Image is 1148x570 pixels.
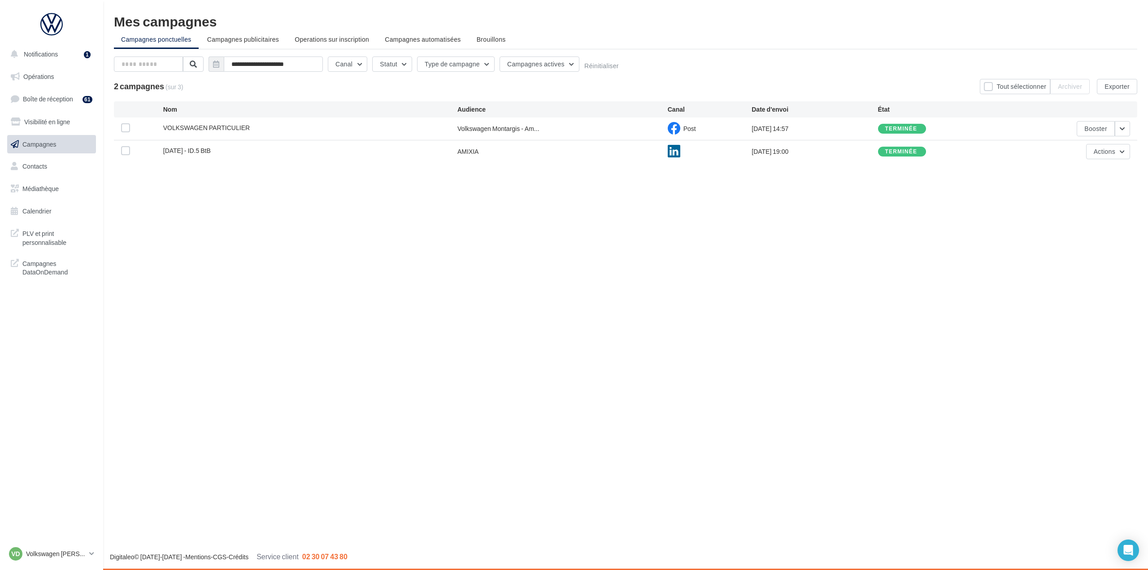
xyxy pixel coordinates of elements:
div: Open Intercom Messenger [1118,540,1139,561]
button: Archiver [1050,79,1090,94]
div: terminée [885,126,918,132]
button: Notifications 1 [5,45,94,64]
span: PLV et print personnalisable [22,227,92,247]
div: terminée [885,149,918,155]
a: Mentions [185,553,211,561]
div: Audience [457,105,668,114]
button: Canal [328,57,367,72]
span: Campagnes DataOnDemand [22,257,92,277]
div: Canal [668,105,752,114]
a: CGS [213,553,226,561]
span: Brouillons [477,35,506,43]
div: [DATE] 19:00 [752,147,878,156]
a: Opérations [5,67,98,86]
a: VD Volkswagen [PERSON_NAME] [7,545,96,562]
button: Exporter [1097,79,1137,94]
a: Boîte de réception61 [5,89,98,109]
button: Type de campagne [417,57,495,72]
a: Contacts [5,157,98,176]
div: État [878,105,1004,114]
span: Campagnes automatisées [385,35,461,43]
p: Volkswagen [PERSON_NAME] [26,549,86,558]
span: Service client [257,552,299,561]
div: Nom [163,105,457,114]
a: Crédits [229,553,248,561]
span: Operations sur inscription [295,35,369,43]
button: Statut [372,57,412,72]
button: Actions [1086,144,1130,159]
div: Date d'envoi [752,105,878,114]
span: © [DATE]-[DATE] - - - [110,553,348,561]
a: Visibilité en ligne [5,113,98,131]
a: Calendrier [5,202,98,221]
button: Booster [1077,121,1115,136]
span: Médiathèque [22,185,59,192]
span: Campagnes [22,140,57,148]
a: PLV et print personnalisable [5,224,98,250]
span: VOLKSWAGEN PARTICULIER [163,124,250,131]
div: Mes campagnes [114,14,1137,28]
span: Opérations [23,73,54,80]
a: Campagnes DataOnDemand [5,254,98,280]
span: Post [683,125,696,132]
span: Campagnes actives [507,60,565,68]
button: Tout sélectionner [980,79,1050,94]
a: Campagnes [5,135,98,154]
button: Campagnes actives [500,57,579,72]
button: Réinitialiser [584,62,619,70]
span: 02 30 07 43 80 [302,552,348,561]
span: Visibilité en ligne [24,118,70,126]
span: 09/10/24 - ID.5 BtB [163,147,211,154]
span: (sur 3) [165,83,183,91]
span: Boîte de réception [23,95,73,103]
span: Actions [1094,148,1115,155]
a: Digitaleo [110,553,134,561]
span: Contacts [22,162,47,170]
div: 61 [83,96,92,103]
div: [DATE] 14:57 [752,124,878,133]
span: Volkswagen Montargis - Am... [457,124,539,133]
div: 1 [84,51,91,58]
a: Médiathèque [5,179,98,198]
span: Notifications [24,50,58,58]
span: VD [11,549,20,558]
span: Campagnes publicitaires [207,35,279,43]
div: AMIXIA [457,147,478,156]
span: Calendrier [22,207,52,215]
span: 2 campagnes [114,81,164,91]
